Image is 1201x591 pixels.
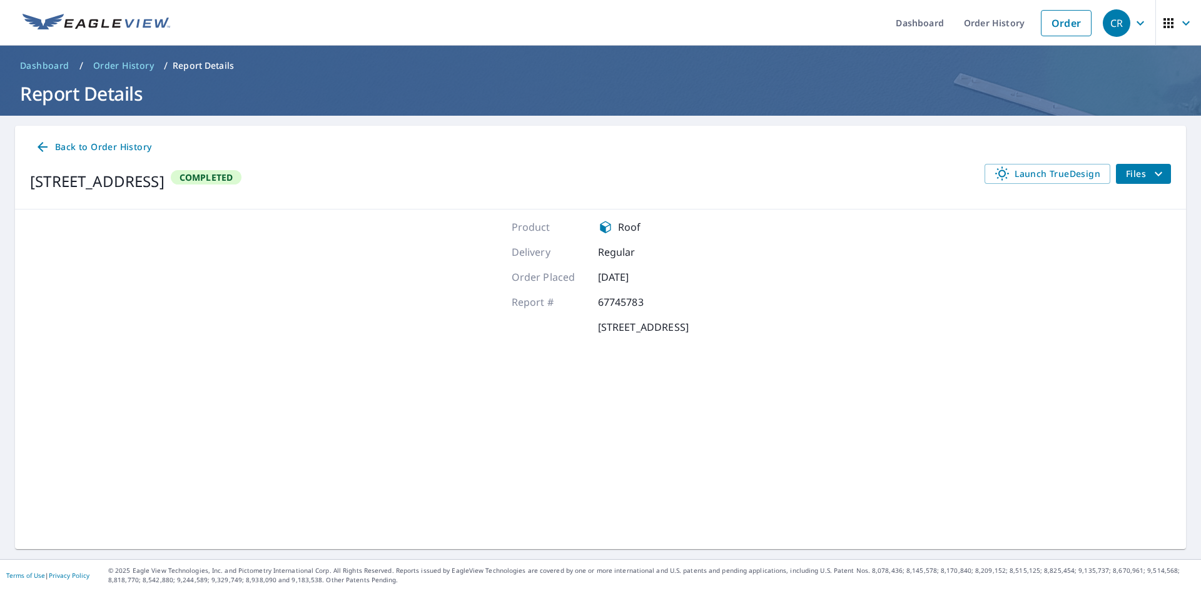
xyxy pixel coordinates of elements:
nav: breadcrumb [15,56,1186,76]
a: Order [1041,10,1092,36]
p: [DATE] [598,270,673,285]
li: / [164,58,168,73]
span: Order History [93,59,154,72]
p: [STREET_ADDRESS] [598,320,689,335]
div: Roof [598,220,673,235]
a: Order History [88,56,159,76]
p: © 2025 Eagle View Technologies, Inc. and Pictometry International Corp. All Rights Reserved. Repo... [108,566,1195,585]
p: Product [512,220,587,235]
a: Privacy Policy [49,571,89,580]
span: Launch TrueDesign [995,166,1100,181]
p: Report Details [173,59,234,72]
a: Terms of Use [6,571,45,580]
p: Regular [598,245,673,260]
p: Order Placed [512,270,587,285]
button: filesDropdownBtn-67745783 [1115,164,1171,184]
a: Back to Order History [30,136,156,159]
h1: Report Details [15,81,1186,106]
span: Files [1126,166,1166,181]
div: CR [1103,9,1130,37]
div: [STREET_ADDRESS] [30,170,165,193]
p: | [6,572,89,579]
p: 67745783 [598,295,673,310]
a: Dashboard [15,56,74,76]
li: / [79,58,83,73]
span: Back to Order History [35,139,151,155]
span: Completed [172,171,241,183]
a: Launch TrueDesign [985,164,1110,184]
img: EV Logo [23,14,170,33]
p: Delivery [512,245,587,260]
span: Dashboard [20,59,69,72]
p: Report # [512,295,587,310]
